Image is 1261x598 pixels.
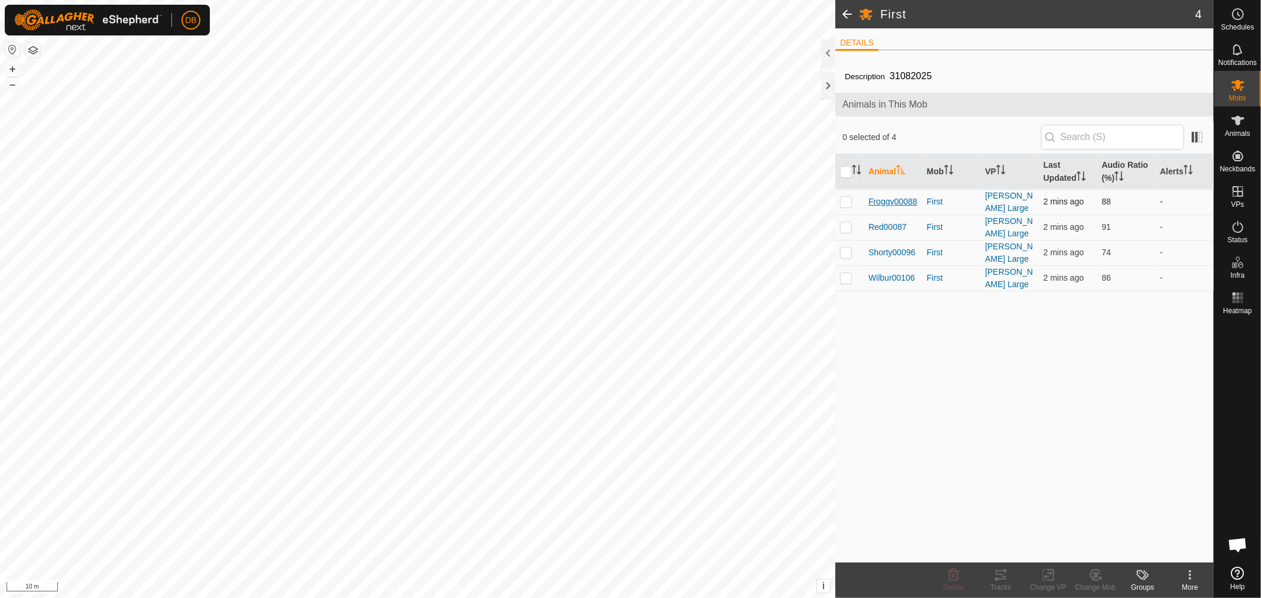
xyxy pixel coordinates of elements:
span: 91 [1102,222,1111,232]
p-sorticon: Activate to sort [852,167,861,176]
span: i [822,581,825,591]
span: Status [1227,236,1247,243]
input: Search (S) [1041,125,1184,149]
span: 19 Sept 2025, 8:24 am [1043,197,1084,206]
span: VPs [1231,201,1244,208]
div: Open chat [1220,527,1256,563]
span: Red00087 [868,221,907,233]
span: Neckbands [1220,165,1255,173]
span: 74 [1102,248,1111,257]
span: 86 [1102,273,1111,282]
span: Shorty00096 [868,246,915,259]
th: Last Updated [1039,154,1097,190]
a: [PERSON_NAME] Large [985,242,1033,264]
td: - [1155,189,1214,214]
img: Gallagher Logo [14,9,162,31]
span: Mobs [1229,95,1246,102]
span: Help [1230,583,1245,590]
button: – [5,77,20,92]
p-sorticon: Activate to sort [1184,167,1193,176]
span: 0 selected of 4 [842,131,1041,144]
span: Heatmap [1223,307,1252,314]
button: Map Layers [26,43,40,57]
span: 19 Sept 2025, 8:24 am [1043,273,1084,282]
h2: First [880,7,1195,21]
a: Privacy Policy [371,583,416,593]
a: [PERSON_NAME] Large [985,191,1033,213]
span: Animals [1225,130,1250,137]
span: 4 [1195,5,1202,23]
li: DETAILS [835,37,879,51]
th: VP [980,154,1039,190]
p-sorticon: Activate to sort [1077,173,1086,183]
p-sorticon: Activate to sort [996,167,1006,176]
button: + [5,62,20,76]
button: Reset Map [5,43,20,57]
td: - [1155,214,1214,240]
span: DB [185,14,196,27]
div: First [927,196,976,208]
span: 19 Sept 2025, 8:24 am [1043,222,1084,232]
a: Contact Us [429,583,464,593]
button: i [817,580,830,593]
a: Help [1214,562,1261,595]
div: Groups [1119,582,1166,593]
span: Infra [1230,272,1244,279]
p-sorticon: Activate to sort [944,167,954,176]
span: 19 Sept 2025, 8:24 am [1043,248,1084,257]
span: Animals in This Mob [842,97,1207,112]
div: First [927,272,976,284]
th: Alerts [1155,154,1214,190]
th: Audio Ratio (%) [1097,154,1156,190]
span: Delete [944,583,964,591]
div: Change Mob [1072,582,1119,593]
th: Animal [864,154,922,190]
div: First [927,246,976,259]
span: Froggy00088 [868,196,918,208]
a: [PERSON_NAME] Large [985,267,1033,289]
div: First [927,221,976,233]
td: - [1155,240,1214,265]
td: - [1155,265,1214,291]
a: [PERSON_NAME] Large [985,216,1033,238]
th: Mob [922,154,981,190]
p-sorticon: Activate to sort [1114,173,1124,183]
span: Schedules [1221,24,1254,31]
div: More [1166,582,1214,593]
p-sorticon: Activate to sort [896,167,906,176]
div: Change VP [1025,582,1072,593]
span: 31082025 [885,66,936,86]
span: Notifications [1218,59,1257,66]
span: 88 [1102,197,1111,206]
label: Description [845,72,885,81]
div: Tracks [977,582,1025,593]
span: Wilbur00106 [868,272,915,284]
